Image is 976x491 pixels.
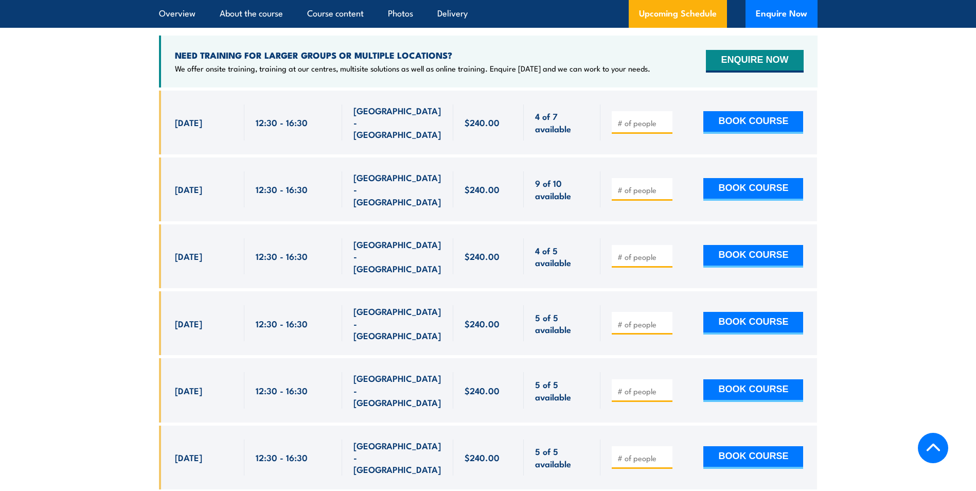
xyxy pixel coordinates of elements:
[617,252,669,262] input: # of people
[256,116,308,128] span: 12:30 - 16:30
[353,171,442,207] span: [GEOGRAPHIC_DATA] - [GEOGRAPHIC_DATA]
[703,312,803,335] button: BOOK COURSE
[256,451,308,463] span: 12:30 - 16:30
[353,104,442,141] span: [GEOGRAPHIC_DATA] - [GEOGRAPHIC_DATA]
[465,250,500,262] span: $240.00
[703,245,803,268] button: BOOK COURSE
[706,50,803,73] button: ENQUIRE NOW
[535,244,589,269] span: 4 of 5 available
[256,318,308,329] span: 12:30 - 16:30
[175,63,650,74] p: We offer onsite training, training at our centres, multisite solutions as well as online training...
[703,178,803,201] button: BOOK COURSE
[535,110,589,134] span: 4 of 7 available
[617,319,669,329] input: # of people
[617,453,669,463] input: # of people
[175,384,202,396] span: [DATE]
[353,440,442,476] span: [GEOGRAPHIC_DATA] - [GEOGRAPHIC_DATA]
[175,183,202,195] span: [DATE]
[617,118,669,128] input: # of people
[353,238,442,274] span: [GEOGRAPHIC_DATA] - [GEOGRAPHIC_DATA]
[465,183,500,195] span: $240.00
[175,250,202,262] span: [DATE]
[256,384,308,396] span: 12:30 - 16:30
[256,183,308,195] span: 12:30 - 16:30
[465,451,500,463] span: $240.00
[617,386,669,396] input: # of people
[703,379,803,402] button: BOOK COURSE
[703,446,803,469] button: BOOK COURSE
[175,318,202,329] span: [DATE]
[617,185,669,195] input: # of people
[703,111,803,134] button: BOOK COURSE
[175,116,202,128] span: [DATE]
[535,177,589,201] span: 9 of 10 available
[256,250,308,262] span: 12:30 - 16:30
[535,311,589,336] span: 5 of 5 available
[175,49,650,61] h4: NEED TRAINING FOR LARGER GROUPS OR MULTIPLE LOCATIONS?
[353,305,442,341] span: [GEOGRAPHIC_DATA] - [GEOGRAPHIC_DATA]
[175,451,202,463] span: [DATE]
[353,372,442,408] span: [GEOGRAPHIC_DATA] - [GEOGRAPHIC_DATA]
[465,318,500,329] span: $240.00
[465,116,500,128] span: $240.00
[535,445,589,469] span: 5 of 5 available
[465,384,500,396] span: $240.00
[535,378,589,402] span: 5 of 5 available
